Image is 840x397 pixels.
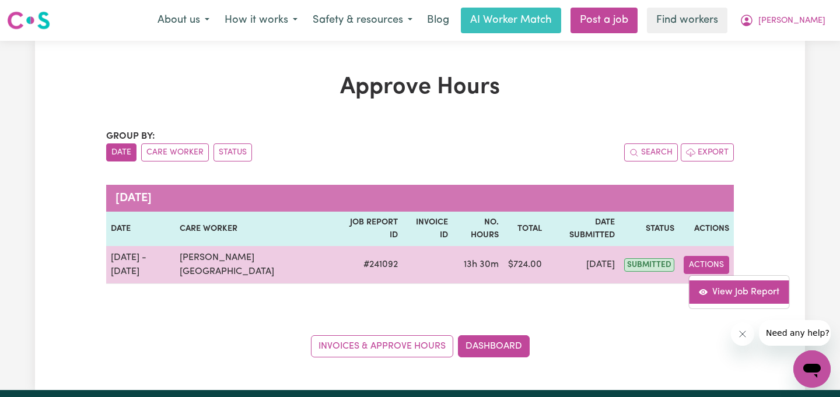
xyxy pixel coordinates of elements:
button: About us [150,8,217,33]
span: submitted [624,258,674,272]
th: Status [619,212,679,246]
a: Careseekers logo [7,7,50,34]
th: No. Hours [453,212,504,246]
th: Actions [679,212,734,246]
td: $ 724.00 [503,246,547,284]
th: Invoice ID [402,212,453,246]
td: [PERSON_NAME][GEOGRAPHIC_DATA] [175,246,339,284]
button: Export [681,143,734,161]
button: sort invoices by care worker [141,143,209,161]
a: AI Worker Match [461,8,561,33]
td: [DATE] - [DATE] [106,246,175,284]
a: Dashboard [458,335,530,357]
iframe: Message from company [759,320,831,346]
a: View job report 241092 [689,280,789,304]
a: Invoices & Approve Hours [311,335,453,357]
button: sort invoices by date [106,143,136,161]
button: Search [624,143,678,161]
button: How it works [217,8,305,33]
caption: [DATE] [106,185,734,212]
span: [PERSON_NAME] [758,15,825,27]
span: 13 hours 30 minutes [464,260,499,269]
td: # 241092 [339,246,402,284]
a: Post a job [570,8,638,33]
th: Job Report ID [339,212,402,246]
iframe: Close message [731,322,754,346]
div: Actions [688,275,789,309]
img: Careseekers logo [7,10,50,31]
button: Actions [684,256,729,274]
button: Safety & resources [305,8,420,33]
th: Total [503,212,547,246]
iframe: Button to launch messaging window [793,350,831,388]
h1: Approve Hours [106,73,734,101]
a: Find workers [647,8,727,33]
th: Date Submitted [547,212,619,246]
a: Blog [420,8,456,33]
span: Group by: [106,132,155,141]
td: [DATE] [547,246,619,284]
th: Care worker [175,212,339,246]
button: sort invoices by paid status [213,143,252,161]
button: My Account [732,8,833,33]
th: Date [106,212,175,246]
